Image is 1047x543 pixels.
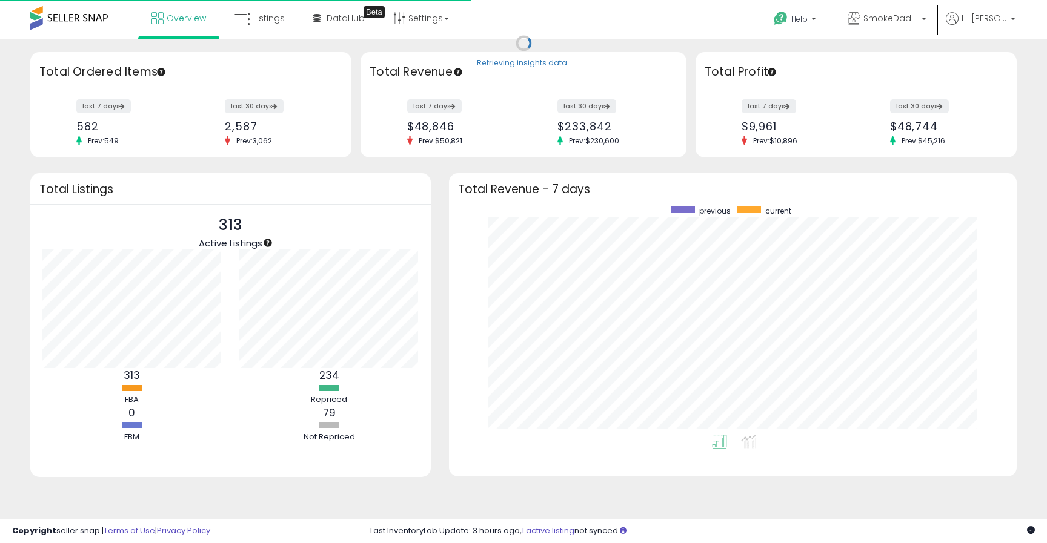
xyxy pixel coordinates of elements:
[522,525,574,536] a: 1 active listing
[896,136,951,146] span: Prev: $45,216
[557,120,665,133] div: $233,842
[262,237,273,248] div: Tooltip anchor
[766,67,777,77] div: Tooltip anchor
[230,136,278,146] span: Prev: 3,062
[557,99,616,113] label: last 30 days
[407,99,462,113] label: last 7 days
[12,525,210,537] div: seller snap | |
[699,206,731,216] span: previous
[157,525,210,536] a: Privacy Policy
[167,12,206,24] span: Overview
[863,12,918,24] span: SmokeDaddy LLC
[39,185,422,194] h3: Total Listings
[477,58,571,69] div: Retrieving insights data..
[104,525,155,536] a: Terms of Use
[96,432,168,443] div: FBM
[199,214,262,237] p: 313
[370,525,1035,537] div: Last InventoryLab Update: 3 hours ago, not synced.
[39,64,342,81] h3: Total Ordered Items
[791,14,808,24] span: Help
[76,99,131,113] label: last 7 days
[82,136,125,146] span: Prev: 549
[773,11,788,26] i: Get Help
[293,432,365,443] div: Not Repriced
[253,12,285,24] span: Listings
[747,136,803,146] span: Prev: $10,896
[946,12,1015,39] a: Hi [PERSON_NAME]
[199,237,262,249] span: Active Listings
[890,120,995,133] div: $48,744
[124,368,140,383] b: 313
[327,12,365,24] span: DataHub
[76,120,182,133] div: 582
[96,394,168,406] div: FBA
[225,120,330,133] div: 2,587
[156,67,167,77] div: Tooltip anchor
[293,394,365,406] div: Repriced
[458,185,1008,194] h3: Total Revenue - 7 days
[890,99,949,113] label: last 30 days
[319,368,339,383] b: 234
[323,406,336,420] b: 79
[765,206,791,216] span: current
[12,525,56,536] strong: Copyright
[962,12,1007,24] span: Hi [PERSON_NAME]
[742,99,796,113] label: last 7 days
[364,6,385,18] div: Tooltip anchor
[225,99,284,113] label: last 30 days
[370,64,677,81] h3: Total Revenue
[705,64,1008,81] h3: Total Profit
[742,120,847,133] div: $9,961
[128,406,135,420] b: 0
[764,2,828,39] a: Help
[620,527,627,535] i: Click here to read more about un-synced listings.
[453,67,464,77] div: Tooltip anchor
[407,120,514,133] div: $48,846
[563,136,625,146] span: Prev: $230,600
[413,136,468,146] span: Prev: $50,821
